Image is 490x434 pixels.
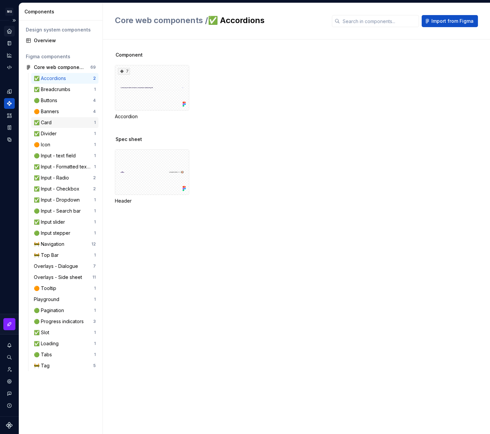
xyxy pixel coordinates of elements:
[115,149,189,204] div: Header
[94,131,96,136] div: 1
[31,283,98,294] a: 🟠 Tooltip1
[4,376,15,387] div: Settings
[31,84,98,95] a: ✅ Breadcrumbs1
[4,26,15,37] a: Home
[31,206,98,216] a: 🟢 Input - Search bar1
[116,136,142,143] span: Spec sheet
[23,35,98,46] a: Overview
[23,62,98,73] a: Core web components69
[34,307,67,314] div: 🟢 Pagination
[4,50,15,61] a: Analytics
[31,250,98,261] a: 🚧 Top Bar1
[31,360,98,371] a: 🚧 Tag5
[4,340,15,351] button: Notifications
[31,117,98,128] a: ✅ Card1
[93,98,96,103] div: 4
[31,150,98,161] a: 🟢 Input - text field1
[31,106,98,117] a: 🟠 Banners4
[94,87,96,92] div: 1
[34,329,52,336] div: ✅ Slot
[31,305,98,316] a: 🟢 Pagination1
[31,316,98,327] a: 🟢 Progress indicators3
[34,37,96,44] div: Overview
[5,8,13,16] div: MG
[26,53,96,60] div: Figma components
[31,228,98,238] a: 🟢 Input stepper1
[94,230,96,236] div: 1
[94,330,96,335] div: 1
[94,308,96,313] div: 1
[26,26,96,33] div: Design system components
[94,120,96,125] div: 1
[31,73,98,84] a: ✅ Accordions2
[93,363,96,368] div: 5
[31,294,98,305] a: Playground1
[34,340,61,347] div: ✅ Loading
[115,65,189,120] div: 7Accordion
[34,152,78,159] div: 🟢 Input - text field
[34,86,73,93] div: ✅ Breadcrumbs
[4,388,15,399] div: Contact support
[34,230,73,236] div: 🟢 Input stepper
[4,38,15,49] a: Documentation
[34,274,85,281] div: Overlays - Side sheet
[4,364,15,375] a: Invite team
[34,362,52,369] div: 🚧 Tag
[93,109,96,114] div: 4
[4,352,15,363] button: Search ⌘K
[4,134,15,145] a: Data sources
[34,141,53,148] div: 🟠 Icon
[34,64,84,71] div: Core web components
[4,98,15,109] a: Components
[116,52,143,58] span: Component
[34,119,54,126] div: ✅ Card
[31,327,98,338] a: ✅ Slot1
[4,122,15,133] a: Storybook stories
[93,186,96,192] div: 2
[94,197,96,203] div: 1
[31,239,98,249] a: 🚧 Navigation12
[31,272,98,283] a: Overlays - Side sheet11
[31,161,98,172] a: ✅ Input - Formatted text field1
[31,172,98,183] a: ✅ Input - Radio2
[31,95,98,106] a: 🟢 Buttons4
[93,76,96,81] div: 2
[34,318,86,325] div: 🟢 Progress indicators
[31,128,98,139] a: ✅ Divider1
[4,86,15,97] a: Design tokens
[94,153,96,158] div: 1
[4,62,15,73] a: Code automation
[34,208,83,214] div: 🟢 Input - Search bar
[94,297,96,302] div: 1
[94,219,96,225] div: 1
[6,422,13,429] svg: Supernova Logo
[34,296,62,303] div: Playground
[94,164,96,169] div: 1
[115,113,189,120] div: Accordion
[34,108,62,115] div: 🟠 Banners
[34,263,81,270] div: Overlays - Dialogue
[118,68,130,75] div: 7
[34,197,82,203] div: ✅ Input - Dropdown
[34,174,72,181] div: ✅ Input - Radio
[34,219,68,225] div: ✅ Input slider
[94,352,96,357] div: 1
[90,65,96,70] div: 69
[34,186,82,192] div: ✅ Input - Checkbox
[115,15,208,25] span: Core web components /
[34,252,61,259] div: 🚧 Top Bar
[1,4,17,19] button: MG
[31,338,98,349] a: ✅ Loading1
[4,110,15,121] a: Assets
[34,285,59,292] div: 🟠 Tooltip
[422,15,478,27] button: Import from Figma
